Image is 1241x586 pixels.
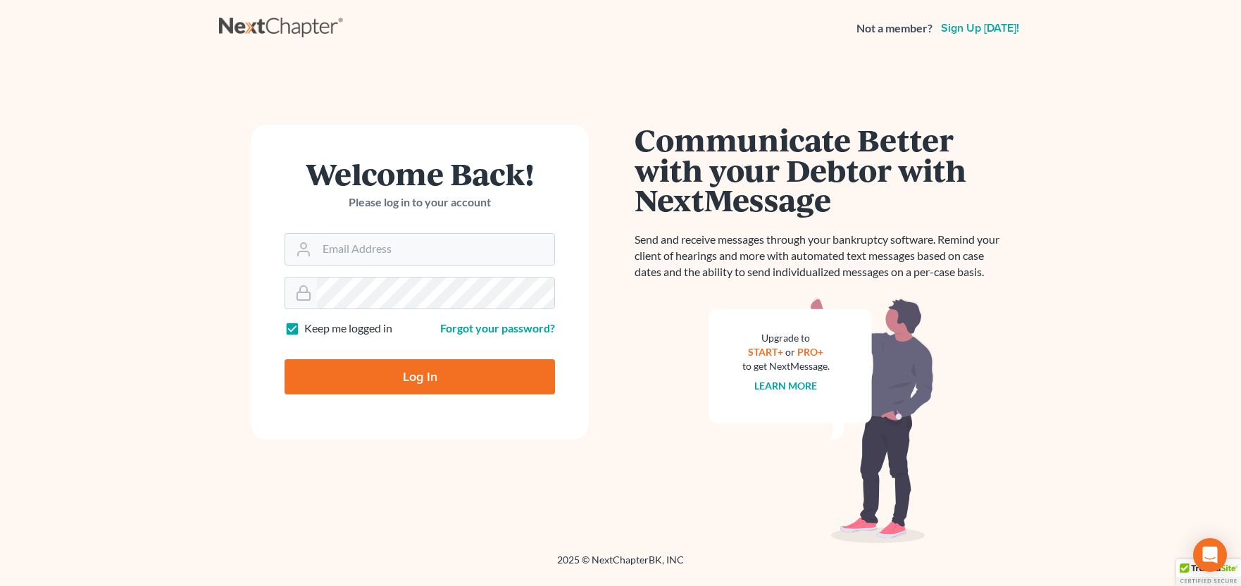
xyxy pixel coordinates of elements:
a: Sign up [DATE]! [938,23,1022,34]
h1: Welcome Back! [285,158,555,189]
p: Send and receive messages through your bankruptcy software. Remind your client of hearings and mo... [635,232,1008,280]
span: or [786,346,796,358]
div: to get NextMessage. [742,359,830,373]
a: Forgot your password? [440,321,555,335]
p: Please log in to your account [285,194,555,211]
img: nextmessage_bg-59042aed3d76b12b5cd301f8e5b87938c9018125f34e5fa2b7a6b67550977c72.svg [709,297,934,544]
strong: Not a member? [856,20,933,37]
input: Email Address [317,234,554,265]
div: 2025 © NextChapterBK, INC [219,553,1022,578]
div: Upgrade to [742,331,830,345]
label: Keep me logged in [304,320,392,337]
a: START+ [749,346,784,358]
a: PRO+ [798,346,824,358]
a: Learn more [755,380,818,392]
h1: Communicate Better with your Debtor with NextMessage [635,125,1008,215]
div: Open Intercom Messenger [1193,538,1227,572]
input: Log In [285,359,555,394]
div: TrustedSite Certified [1176,559,1241,586]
